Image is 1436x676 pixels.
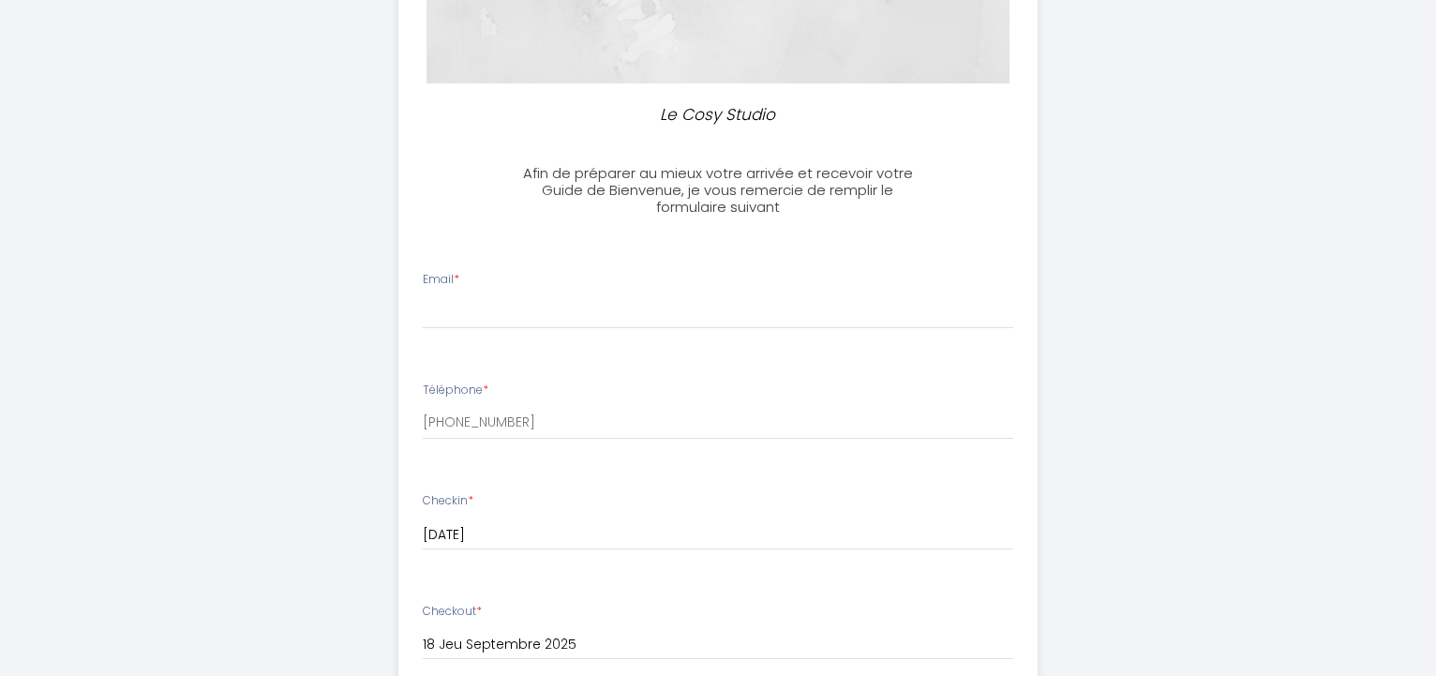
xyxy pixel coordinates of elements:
[423,271,459,289] label: Email
[423,603,482,621] label: Checkout
[509,165,926,216] h3: Afin de préparer au mieux votre arrivée et recevoir votre Guide de Bienvenue, je vous remercie de...
[423,382,488,399] label: Téléphone
[517,102,919,128] p: Le Cosy Studio
[423,492,473,510] label: Checkin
